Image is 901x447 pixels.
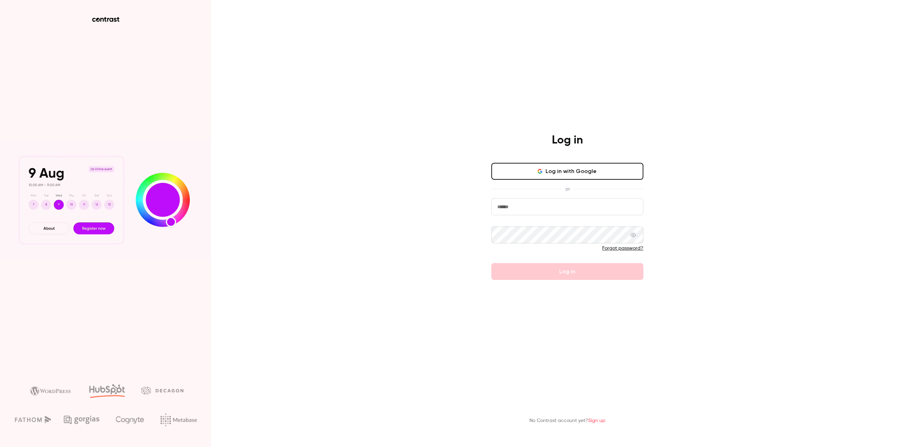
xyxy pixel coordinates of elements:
[602,246,643,251] a: Forgot password?
[491,163,643,180] button: Log in with Google
[529,417,605,424] p: No Contrast account yet?
[141,387,183,394] img: decagon
[588,418,605,423] a: Sign up
[562,185,573,193] span: or
[552,133,583,147] h4: Log in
